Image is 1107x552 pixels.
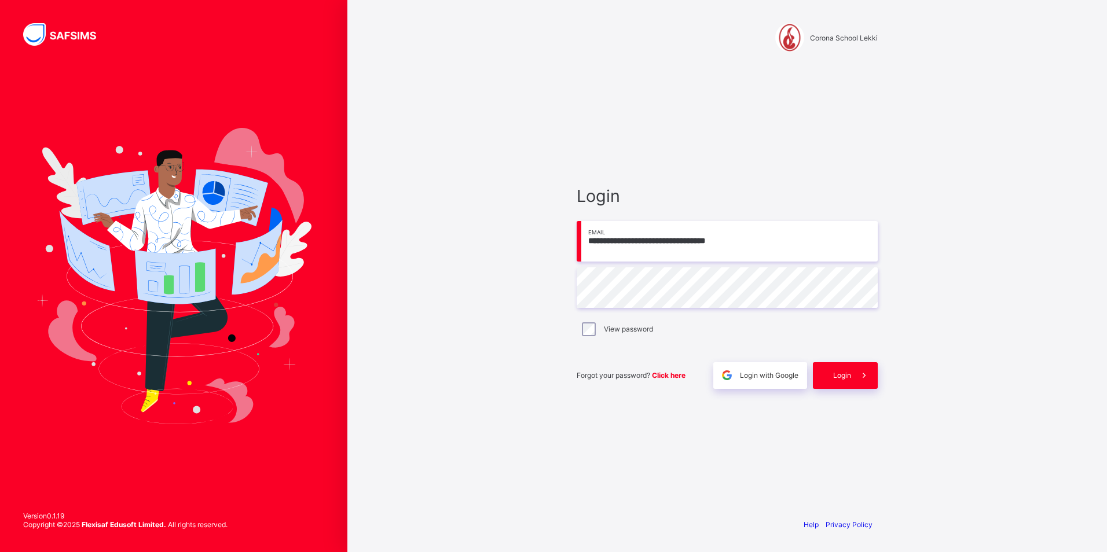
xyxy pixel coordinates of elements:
a: Click here [652,371,686,380]
span: Copyright © 2025 All rights reserved. [23,520,228,529]
img: SAFSIMS Logo [23,23,110,46]
span: Login [833,371,851,380]
strong: Flexisaf Edusoft Limited. [82,520,166,529]
span: Login with Google [740,371,798,380]
a: Privacy Policy [826,520,873,529]
img: Hero Image [36,128,311,424]
span: Forgot your password? [577,371,686,380]
img: google.396cfc9801f0270233282035f929180a.svg [720,369,734,382]
span: Login [577,186,878,206]
span: Corona School Lekki [810,34,878,42]
a: Help [804,520,819,529]
span: Version 0.1.19 [23,511,228,520]
label: View password [604,325,653,333]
